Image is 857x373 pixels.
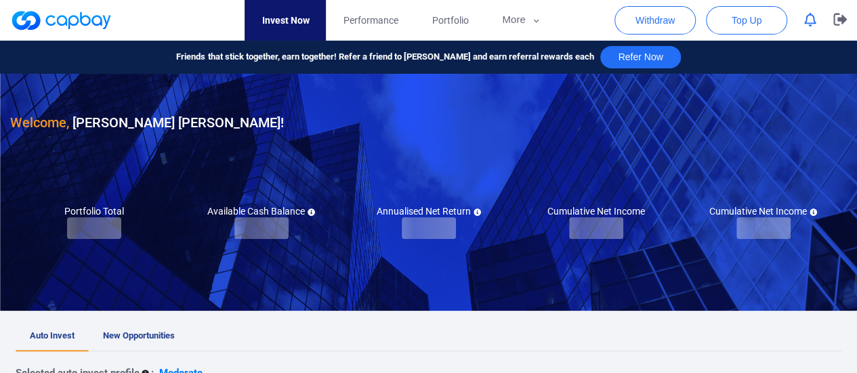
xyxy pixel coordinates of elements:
[10,114,69,131] span: Welcome,
[207,205,315,217] h5: Available Cash Balance
[432,13,468,28] span: Portfolio
[30,330,75,341] span: Auto Invest
[547,205,645,217] h5: Cumulative Net Income
[600,46,680,68] button: Refer Now
[343,13,398,28] span: Performance
[377,205,481,217] h5: Annualised Net Return
[64,205,124,217] h5: Portfolio Total
[103,330,175,341] span: New Opportunities
[176,50,593,64] span: Friends that stick together, earn together! Refer a friend to [PERSON_NAME] and earn referral rew...
[614,6,696,35] button: Withdraw
[709,205,817,217] h5: Cumulative Net Income
[706,6,787,35] button: Top Up
[10,112,284,133] h3: [PERSON_NAME] [PERSON_NAME] !
[732,14,761,27] span: Top Up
